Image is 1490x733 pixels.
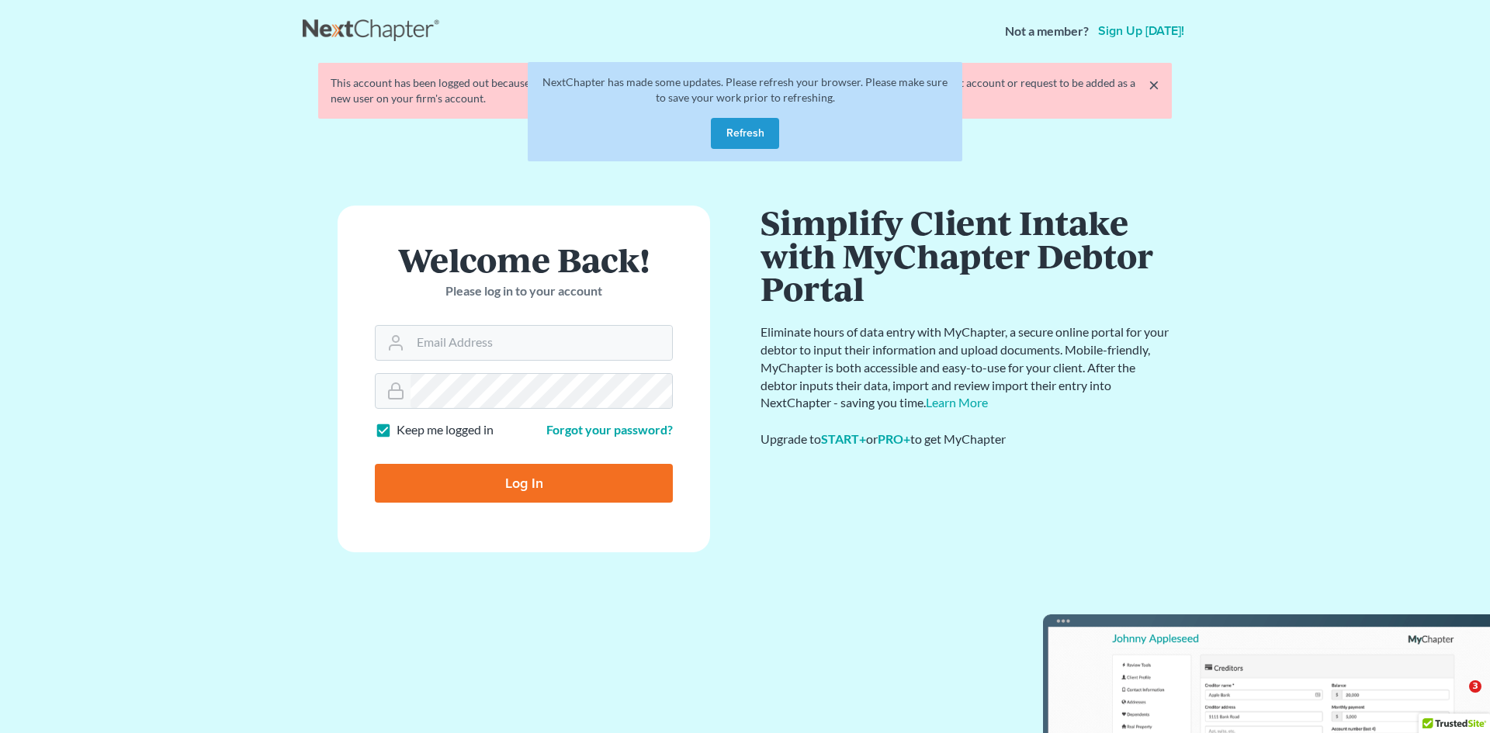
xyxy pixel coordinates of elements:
input: Email Address [411,326,672,360]
div: Upgrade to or to get MyChapter [761,430,1172,448]
input: Log In [375,464,673,503]
a: PRO+ [878,431,910,446]
h1: Simplify Client Intake with MyChapter Debtor Portal [761,206,1172,305]
a: × [1149,75,1159,94]
strong: Not a member? [1005,22,1089,40]
a: Forgot your password? [546,422,673,437]
a: START+ [821,431,866,446]
iframe: Intercom live chat [1437,680,1474,717]
p: Please log in to your account [375,282,673,300]
a: Sign up [DATE]! [1095,25,1187,37]
a: Learn More [926,395,988,410]
button: Refresh [711,118,779,149]
label: Keep me logged in [397,421,494,439]
h1: Welcome Back! [375,243,673,276]
div: This account has been logged out because someone new has initiated a new session with the same lo... [331,75,1159,106]
span: 3 [1469,680,1481,693]
p: Eliminate hours of data entry with MyChapter, a secure online portal for your debtor to input the... [761,323,1172,412]
span: NextChapter has made some updates. Please refresh your browser. Please make sure to save your wor... [542,75,948,104]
